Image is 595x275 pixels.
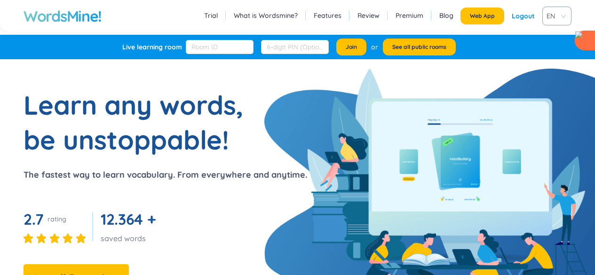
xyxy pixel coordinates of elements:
[101,233,159,244] div: saved words
[186,40,254,54] input: Room ID
[396,11,423,20] a: Premium
[24,210,44,228] span: 2.7
[460,8,504,24] button: Web App
[122,42,182,52] div: Live learning room
[383,39,456,55] button: See all public rooms
[512,8,535,24] div: Logout
[24,168,307,181] p: The fastest way to learn vocabulary. From everywhere and anytime.
[439,11,453,20] a: Blog
[261,40,329,54] input: 6-digit PIN (Optional)
[314,11,341,20] a: Features
[336,39,366,55] button: Join
[24,87,259,157] h1: Learn any words, be unstoppable!
[371,42,378,52] div: or
[470,12,495,20] span: Web App
[547,9,563,23] span: EN
[392,43,446,51] span: See all public rooms
[101,210,156,228] span: 12.364 +
[346,43,357,51] span: Join
[357,11,380,20] a: Review
[234,11,298,20] a: What is Wordsmine?
[24,7,102,25] a: WordsMine!
[204,11,218,20] a: Trial
[48,214,66,224] div: rating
